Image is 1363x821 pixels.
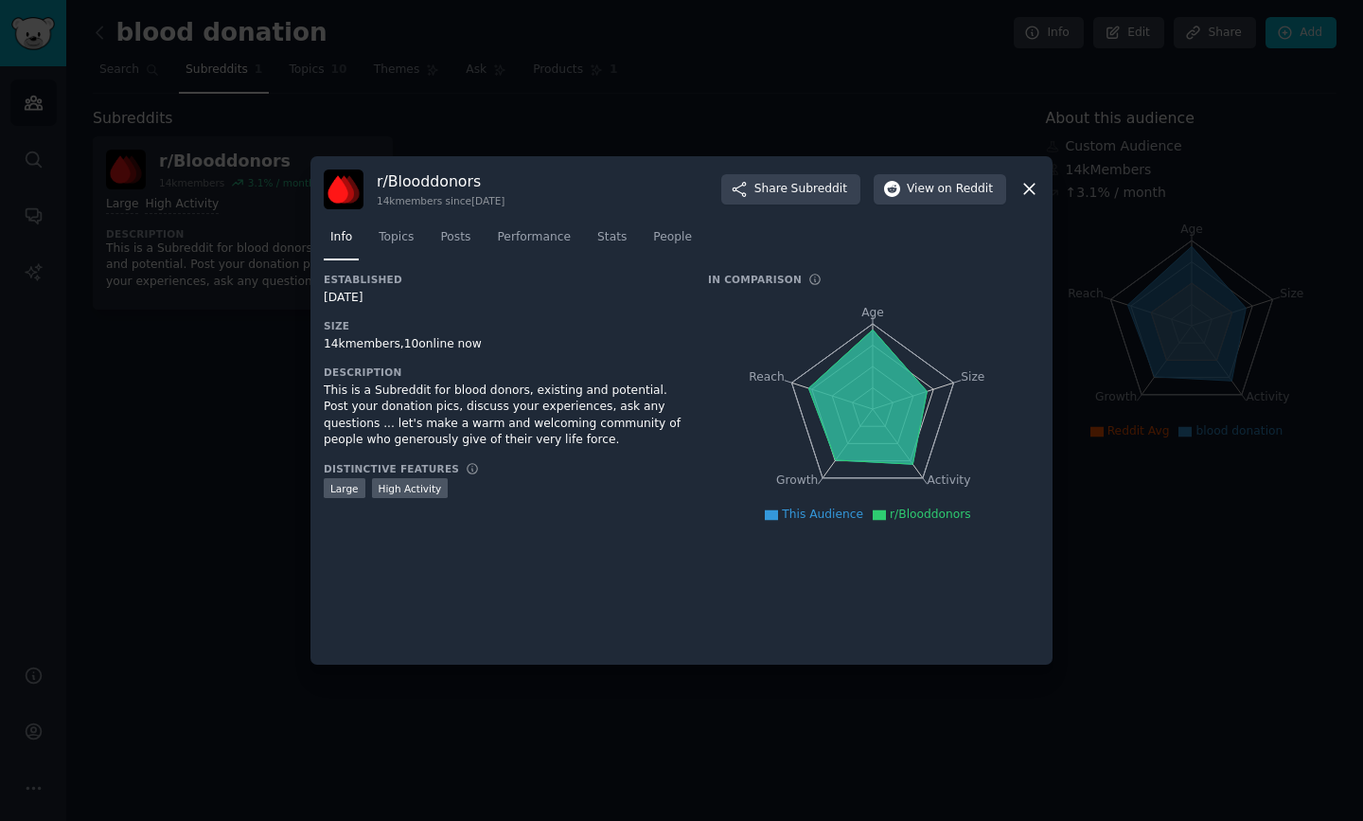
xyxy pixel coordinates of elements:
h3: In Comparison [708,273,802,286]
div: [DATE] [324,290,681,307]
span: Info [330,229,352,246]
h3: Established [324,273,681,286]
span: This Audience [782,508,863,521]
h3: Distinctive Features [324,462,459,475]
span: Share [754,181,847,198]
span: r/Blooddonors [890,508,971,521]
button: ShareSubreddit [721,174,860,205]
h3: Size [324,319,681,332]
a: People [646,223,699,261]
div: This is a Subreddit for blood donors, existing and potential. Post your donation pics, discuss yo... [324,383,681,449]
h3: Description [324,366,681,379]
span: Subreddit [791,181,847,198]
tspan: Reach [749,369,785,383]
div: High Activity [372,478,449,498]
img: Blooddonors [324,170,363,209]
div: Large [324,478,365,498]
a: Posts [434,223,477,261]
a: Stats [591,223,633,261]
a: Topics [372,223,420,261]
span: Stats [597,229,627,246]
a: Info [324,223,359,261]
span: View [907,181,993,198]
tspan: Size [961,369,984,383]
span: Posts [440,229,470,246]
div: 14k members, 10 online now [324,336,681,353]
span: on Reddit [938,181,993,198]
div: 14k members since [DATE] [377,194,504,207]
tspan: Activity [928,473,971,487]
tspan: Age [861,306,884,319]
tspan: Growth [776,473,818,487]
span: Topics [379,229,414,246]
h3: r/ Blooddonors [377,171,504,191]
button: Viewon Reddit [874,174,1006,205]
span: Performance [497,229,571,246]
span: People [653,229,692,246]
a: Performance [490,223,577,261]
